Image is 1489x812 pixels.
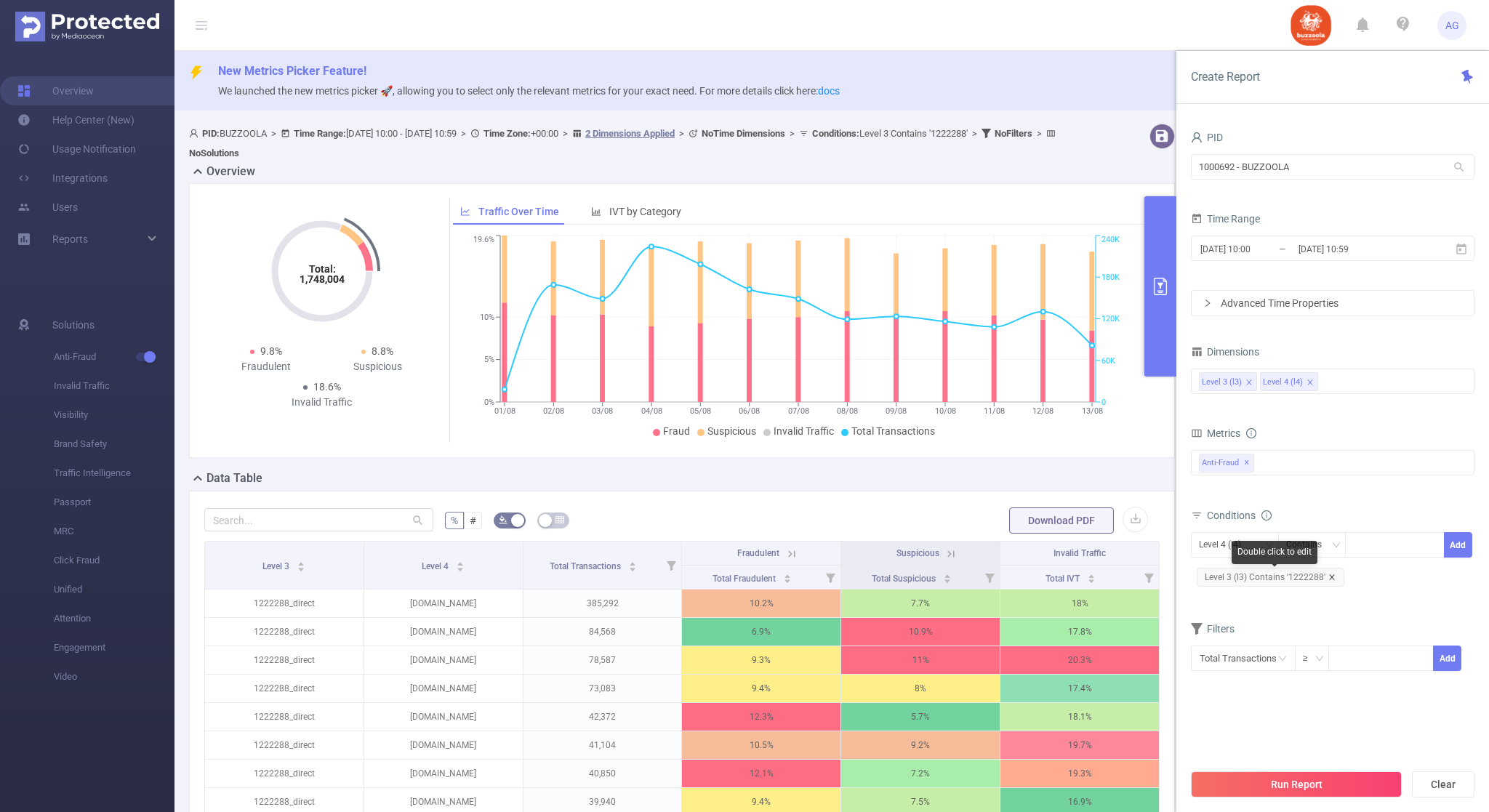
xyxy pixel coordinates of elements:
p: 1222288_direct [205,703,364,731]
span: Total Suspicious [872,574,938,584]
tspan: 13/08 [1081,406,1102,416]
a: docs [818,85,840,97]
i: icon: close [1328,574,1336,581]
a: Overview [17,76,94,105]
p: 18.1% [1000,703,1159,731]
div: ≥ [1303,646,1318,670]
span: 18.6% [313,381,341,393]
input: End date [1297,239,1415,259]
span: PID [1191,132,1223,143]
p: 78,587 [523,646,682,674]
i: icon: caret-up [1087,572,1095,576]
p: 11% [841,646,1000,674]
tspan: 0% [484,398,494,407]
button: Clear [1412,771,1474,797]
p: 12.3% [682,703,840,731]
span: Invalid Traffic [774,425,834,437]
span: Filters [1191,623,1235,635]
span: Level 3 [262,561,292,571]
i: icon: caret-down [784,577,792,582]
b: Time Zone: [483,128,531,139]
tspan: 180K [1101,273,1120,282]
span: Total Fraudulent [713,574,778,584]
span: Click Fraud [54,546,174,575]
span: 9.8% [260,345,282,357]
div: Level 4 (l4) [1199,533,1251,557]
tspan: 06/08 [739,406,760,416]
a: Integrations [17,164,108,193]
p: [DOMAIN_NAME] [364,618,523,646]
p: 1222288_direct [205,675,364,702]
span: Invalid Traffic [54,371,174,401]
p: 73,083 [523,675,682,702]
span: ✕ [1244,454,1250,472]
span: # [470,515,476,526]
i: icon: down [1332,541,1341,551]
p: [DOMAIN_NAME] [364,703,523,731]
p: 1222288_direct [205,731,364,759]
p: 19.3% [1000,760,1159,787]
p: 41,104 [523,731,682,759]
p: 17.8% [1000,618,1159,646]
tspan: 1,748,004 [300,273,345,285]
p: 1222288_direct [205,646,364,674]
div: Fraudulent [210,359,322,374]
span: Suspicious [896,548,939,558]
p: 7.2% [841,760,1000,787]
tspan: 19.6% [473,236,494,245]
span: New Metrics Picker Feature! [218,64,366,78]
span: Solutions [52,310,95,339]
i: icon: caret-up [457,560,465,564]
button: Run Report [1191,771,1402,797]
i: icon: info-circle [1261,510,1272,520]
img: Protected Media [15,12,159,41]
p: 1222288_direct [205,618,364,646]
p: 9.4% [682,675,840,702]
tspan: 08/08 [836,406,857,416]
p: [DOMAIN_NAME] [364,590,523,617]
i: icon: caret-down [628,566,636,570]
tspan: 0 [1101,398,1106,407]
i: icon: table [555,515,564,524]
span: We launched the new metrics picker 🚀, allowing you to select only the relevant metrics for your e... [218,85,840,97]
b: Time Range: [294,128,346,139]
a: Usage Notification [17,134,136,164]
p: 19.7% [1000,731,1159,759]
p: 385,292 [523,590,682,617]
tspan: 09/08 [886,406,907,416]
i: icon: bar-chart [591,206,601,217]
span: > [968,128,982,139]
span: Fraudulent [737,548,779,558]
span: Total IVT [1045,574,1082,584]
span: Traffic Intelligence [54,459,174,488]
p: 5.7% [841,703,1000,731]
div: icon: rightAdvanced Time Properties [1192,291,1474,315]
tspan: 03/08 [592,406,613,416]
p: 42,372 [523,703,682,731]
u: 2 Dimensions Applied [585,128,675,139]
tspan: Total: [308,263,335,275]
div: Level 4 (l4) [1263,373,1303,392]
p: 20.3% [1000,646,1159,674]
i: icon: caret-down [1087,577,1095,582]
p: 8% [841,675,1000,702]
tspan: 12/08 [1032,406,1053,416]
i: icon: caret-up [784,572,792,576]
li: Level 4 (l4) [1260,372,1318,391]
tspan: 01/08 [494,406,515,416]
p: 9.2% [841,731,1000,759]
p: 9.3% [682,646,840,674]
span: AG [1445,11,1459,40]
p: 6.9% [682,618,840,646]
h2: Data Table [206,470,262,487]
tspan: 02/08 [542,406,563,416]
span: Attention [54,604,174,633]
tspan: 11/08 [983,406,1004,416]
span: > [457,128,470,139]
p: 10.2% [682,590,840,617]
i: icon: info-circle [1246,428,1256,438]
span: IVT by Category [609,206,681,217]
tspan: 05/08 [689,406,710,416]
span: % [451,515,458,526]
i: icon: user [189,129,202,138]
